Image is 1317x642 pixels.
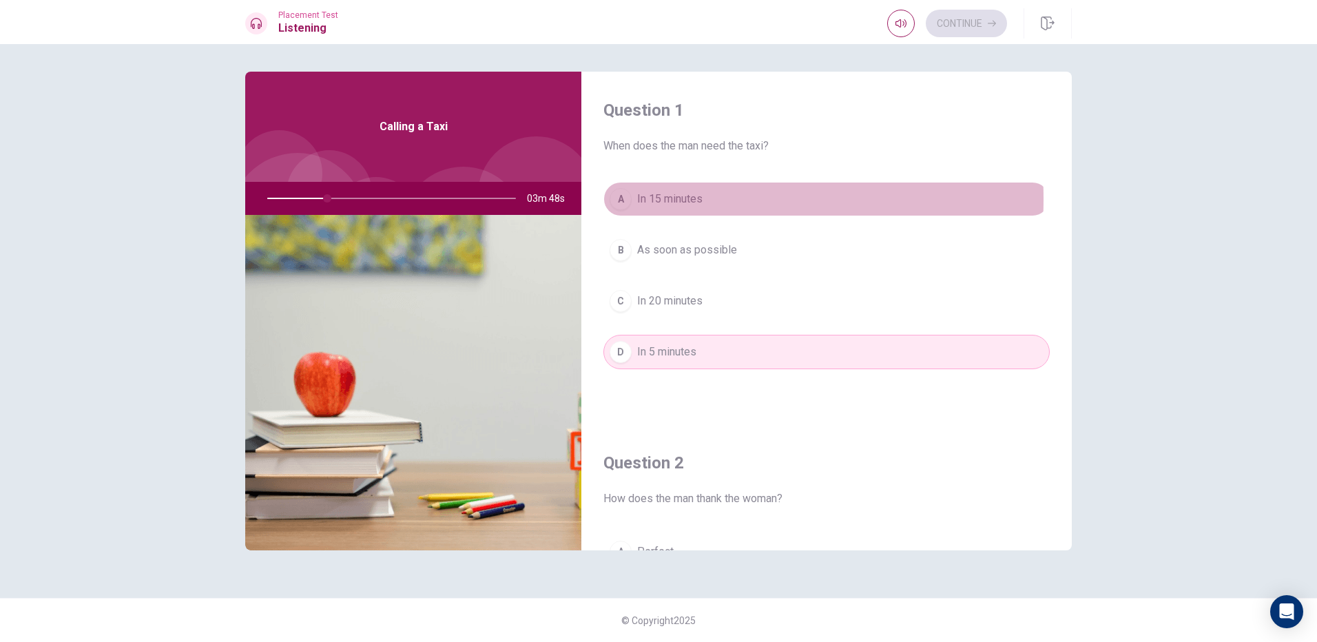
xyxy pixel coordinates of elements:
button: APerfect. [603,535,1050,569]
span: © Copyright 2025 [621,615,696,626]
div: B [610,239,632,261]
div: Open Intercom Messenger [1270,595,1303,628]
button: CIn 20 minutes [603,284,1050,318]
img: Calling a Taxi [245,215,581,550]
span: Calling a Taxi [380,118,448,135]
span: 03m 48s [527,182,576,215]
button: AIn 15 minutes [603,182,1050,216]
h1: Listening [278,20,338,37]
span: In 5 minutes [637,344,696,360]
div: A [610,541,632,563]
button: BAs soon as possible [603,233,1050,267]
span: Placement Test [278,10,338,20]
span: As soon as possible [637,242,737,258]
span: In 15 minutes [637,191,703,207]
span: Perfect. [637,543,676,560]
div: C [610,290,632,312]
div: A [610,188,632,210]
div: D [610,341,632,363]
span: When does the man need the taxi? [603,138,1050,154]
button: DIn 5 minutes [603,335,1050,369]
span: How does the man thank the woman? [603,490,1050,507]
span: In 20 minutes [637,293,703,309]
h4: Question 1 [603,99,1050,121]
h4: Question 2 [603,452,1050,474]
